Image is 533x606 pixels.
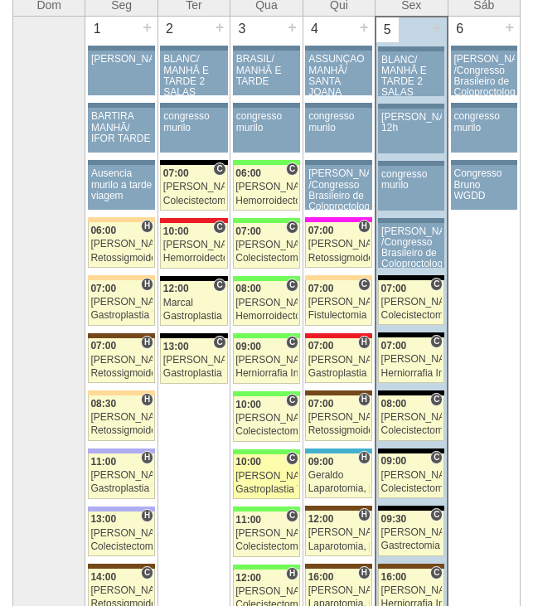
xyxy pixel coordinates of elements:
div: Key: Bartira [88,275,155,280]
div: Key: Assunção [305,333,372,338]
div: Laparotomia, [GEOGRAPHIC_DATA], Drenagem, Bridas [308,541,370,552]
div: Hemorroidectomia Laser [235,196,297,206]
div: Colecistectomia com Colangiografia VL [381,425,442,436]
div: congresso murilo [454,111,515,133]
div: [PERSON_NAME] [90,528,152,539]
span: Hospital [358,336,371,349]
div: [PERSON_NAME] [308,527,370,538]
a: C 08:00 [PERSON_NAME] Colecistectomia com Colangiografia VL [378,395,444,441]
a: C 12:00 Marcal Gastroplastia VL [160,281,227,327]
div: Key: Brasil [233,333,300,338]
a: C 10:00 [PERSON_NAME] Hemorroidectomia [160,223,227,269]
a: C 09:00 [PERSON_NAME] Herniorrafia Incisional [233,338,300,384]
div: Gastroplastia VL [90,310,152,321]
div: Key: Aviso [160,46,227,51]
div: BARTIRA MANHÃ/ IFOR TARDE [91,111,152,144]
div: [PERSON_NAME] [90,355,152,366]
span: Hospital [141,278,153,291]
div: Key: Aviso [378,161,444,166]
a: C 07:00 [PERSON_NAME] Colecistectomia com Colangiografia VL [378,280,444,326]
span: Consultório [286,221,298,234]
span: 09:00 [381,455,407,467]
div: Key: Aviso [305,46,372,51]
div: + [285,17,299,38]
span: Consultório [286,452,298,465]
div: Key: Aviso [378,46,444,51]
div: Key: Christóvão da Gama [88,448,155,453]
div: 6 [448,17,471,41]
div: Key: Brasil [233,276,300,281]
a: [PERSON_NAME] /Congresso Brasileiro de Coloproctologia [378,223,444,268]
div: Key: Blanc [160,160,227,165]
a: C 07:00 [PERSON_NAME] Herniorrafia Ing. Bilateral VL [378,337,444,383]
div: Key: Aviso [233,46,300,51]
div: Key: Santa Joana [88,564,155,569]
div: Colecistectomia com Colangiografia VL [90,541,152,552]
div: 1 [85,17,108,41]
a: H 11:00 [PERSON_NAME] Gastroplastia VL [88,453,155,499]
div: + [140,17,154,38]
div: Colecistectomia com Colangiografia VL [381,310,442,321]
a: [PERSON_NAME] 12h [378,109,444,153]
div: Retossigmoidectomia Robótica [90,368,152,379]
div: Key: Aviso [160,103,227,108]
div: [PERSON_NAME] [381,527,442,538]
div: + [357,17,371,38]
span: Consultório [430,278,443,291]
div: Key: Blanc [378,390,444,395]
span: 16:00 [308,571,334,583]
span: Consultório [286,279,298,292]
span: Consultório [286,509,298,522]
div: Geraldo [308,470,370,481]
span: Consultório [430,566,443,579]
span: 07:00 [90,340,116,351]
a: H 06:00 [PERSON_NAME] Retossigmoidectomia Abdominal VL [88,222,155,268]
a: H 08:30 [PERSON_NAME] Retossigmoidectomia Abdominal VL [88,395,155,441]
div: Key: Assunção [160,218,227,223]
div: Colecistectomia com Colangiografia VL [235,253,297,264]
span: Consultório [286,394,298,407]
span: Hospital [141,220,153,233]
div: [PERSON_NAME] [163,240,225,250]
a: ASSUNÇÃO MANHÃ/ SANTA JOANA TARDE [305,51,372,95]
div: Key: Blanc [160,276,227,281]
span: Consultório [213,279,225,292]
span: 14:00 [90,571,116,583]
a: C 10:00 [PERSON_NAME] Gastroplastia VL [233,454,300,500]
span: 12:00 [235,572,261,584]
span: 12:00 [163,283,189,294]
span: Hospital [358,451,371,464]
div: Key: Pro Matre [305,217,372,222]
div: Key: Brasil [233,449,300,454]
span: 08:00 [235,283,261,294]
div: Key: Aviso [451,160,518,165]
div: Laparotomia, [GEOGRAPHIC_DATA], Drenagem, Bridas VL [308,483,370,494]
div: [PERSON_NAME] [235,355,297,366]
div: congresso murilo [308,111,369,133]
a: H 07:00 [PERSON_NAME] Retossigmoidectomia Robótica [88,338,155,384]
div: Colecistectomia sem Colangiografia VL [163,196,225,206]
a: C 09:00 [PERSON_NAME] Colecistectomia com Colangiografia VL [378,453,444,499]
div: [PERSON_NAME] [381,297,442,308]
div: Key: Bartira [88,217,155,222]
div: Key: Bartira [305,275,372,280]
a: C 07:00 [PERSON_NAME] Colecistectomia com Colangiografia VL [233,223,300,269]
a: C 09:30 [PERSON_NAME] Gastrectomia Vertical [378,511,444,556]
div: [PERSON_NAME] [381,412,442,423]
a: [PERSON_NAME] [88,51,155,95]
span: Consultório [141,566,153,579]
a: H 07:00 [PERSON_NAME] Gastroplastia VL [88,280,155,326]
div: 5 [376,17,399,42]
div: [PERSON_NAME] [381,470,442,481]
a: BARTIRA MANHÃ/ IFOR TARDE [88,108,155,153]
div: Key: Blanc [378,506,444,511]
div: Gastroplastia VL [163,368,225,379]
div: Key: Aviso [233,103,300,108]
span: 09:30 [381,513,407,525]
a: H 12:00 [PERSON_NAME] Laparotomia, [GEOGRAPHIC_DATA], Drenagem, Bridas [305,511,372,556]
a: congresso murilo [305,108,372,153]
div: Key: Neomater [305,448,372,453]
div: [PERSON_NAME] [91,54,152,65]
a: C 08:00 [PERSON_NAME] Hemorroidectomia Laser [233,281,300,327]
span: 06:00 [235,167,261,179]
